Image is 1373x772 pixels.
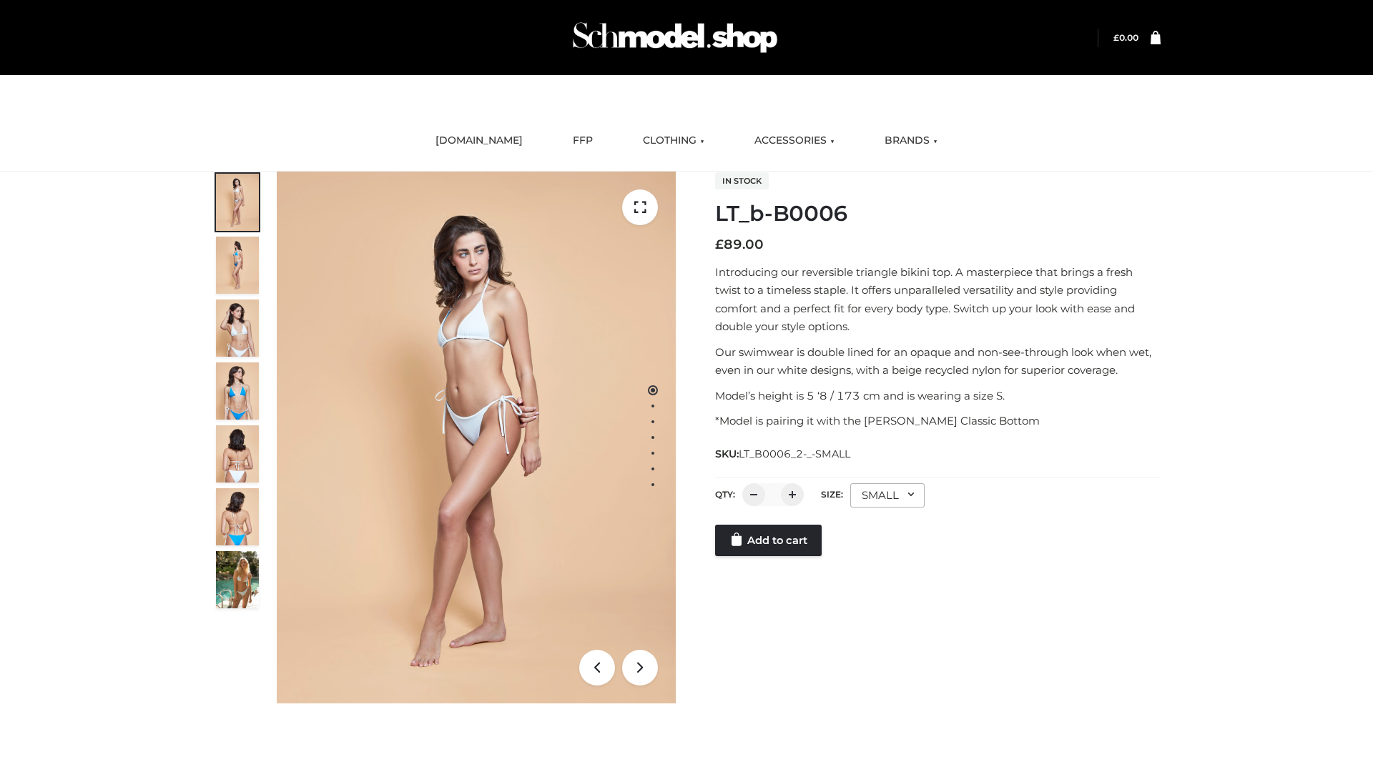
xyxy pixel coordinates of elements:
span: £ [715,237,724,252]
span: In stock [715,172,769,189]
img: ArielClassicBikiniTop_CloudNine_AzureSky_OW114ECO_1 [277,172,676,703]
span: £ [1113,32,1119,43]
span: LT_B0006_2-_-SMALL [739,447,850,460]
a: Add to cart [715,525,822,556]
span: SKU: [715,445,852,462]
img: Schmodel Admin 964 [568,9,782,66]
img: ArielClassicBikiniTop_CloudNine_AzureSky_OW114ECO_1-scaled.jpg [216,174,259,231]
a: ACCESSORIES [744,125,845,157]
img: ArielClassicBikiniTop_CloudNine_AzureSky_OW114ECO_8-scaled.jpg [216,488,259,545]
img: Arieltop_CloudNine_AzureSky2.jpg [216,551,259,608]
img: ArielClassicBikiniTop_CloudNine_AzureSky_OW114ECO_7-scaled.jpg [216,425,259,482]
label: Size: [821,489,843,500]
a: FFP [562,125,604,157]
a: CLOTHING [632,125,715,157]
div: SMALL [850,483,925,508]
bdi: 0.00 [1113,32,1138,43]
p: Introducing our reversible triangle bikini top. A masterpiece that brings a fresh twist to a time... [715,263,1161,336]
p: Model’s height is 5 ‘8 / 173 cm and is wearing a size S. [715,387,1161,405]
a: [DOMAIN_NAME] [425,125,533,157]
label: QTY: [715,489,735,500]
p: *Model is pairing it with the [PERSON_NAME] Classic Bottom [715,412,1161,430]
h1: LT_b-B0006 [715,201,1161,227]
bdi: 89.00 [715,237,764,252]
img: ArielClassicBikiniTop_CloudNine_AzureSky_OW114ECO_2-scaled.jpg [216,237,259,294]
p: Our swimwear is double lined for an opaque and non-see-through look when wet, even in our white d... [715,343,1161,380]
a: £0.00 [1113,32,1138,43]
img: ArielClassicBikiniTop_CloudNine_AzureSky_OW114ECO_3-scaled.jpg [216,300,259,357]
a: BRANDS [874,125,948,157]
img: ArielClassicBikiniTop_CloudNine_AzureSky_OW114ECO_4-scaled.jpg [216,362,259,420]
